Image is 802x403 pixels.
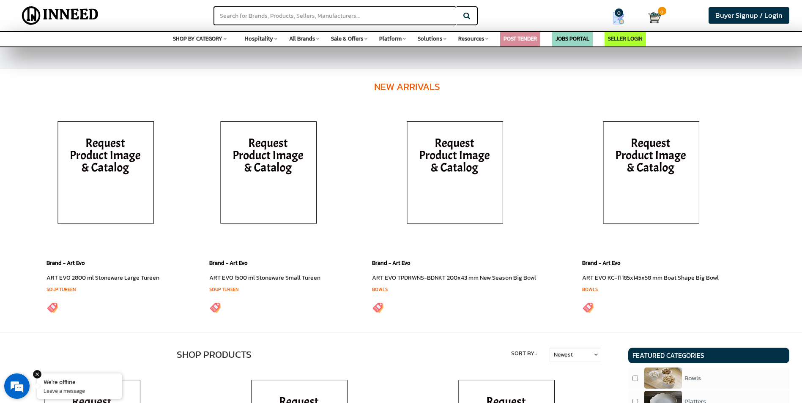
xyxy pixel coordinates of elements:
img: Inneed.Market [15,5,106,26]
h4: Featured Categories [628,348,789,364]
span: Solutions [418,35,442,43]
input: Search for Brands, Products, Sellers, Manufacturers... [214,6,456,25]
img: salesiqlogo_leal7QplfZFryJ6FIlVepeu7OftD7mt8q6exU6-34PB8prfIgodN67KcxXM9Y7JQ_.png [58,222,64,227]
div: We're offline [44,378,115,386]
a: my Quotes 0 [596,8,648,28]
a: Bowls [582,286,598,293]
img: inneed-price-tag.png [209,301,222,313]
a: Buyer Signup / Login [709,7,789,24]
span: Hospitality [245,35,273,43]
a: Brand - Art Evo [209,259,248,267]
div: Minimize live chat window [139,4,159,25]
span: 0 [658,7,666,15]
span: 0 [615,8,623,17]
a: ART EVO 1500 ml Stoneware Small Tureen [209,273,320,282]
img: inneed-image-na.png [592,111,710,238]
span: Resources [458,35,484,43]
img: inneed-image-na.png [209,111,328,238]
span: We are offline. Please leave us a message. [18,106,148,192]
label: Sort By : [511,349,537,358]
span: SHOP BY CATEGORY [173,35,222,43]
a: Brand - Art Evo [372,259,411,267]
img: logo_Zg8I0qSkbAqR2WFHt3p6CTuqpyXMFPubPcD2OT02zFN43Cy9FUNNG3NEPhM_Q1qe_.png [14,51,36,55]
img: inneed-price-tag.png [47,301,59,313]
a: Soup Tureen [47,286,76,293]
img: product [644,368,682,389]
a: ART EVO KC-11 185x145x58 mm Boat Shape Big Bowl [582,273,719,282]
em: Driven by SalesIQ [66,221,107,227]
img: inneed-price-tag.png [372,301,385,313]
a: Brand - Art Evo [47,259,85,267]
em: Submit [124,260,153,272]
div: Leave a message [44,47,142,58]
span: Bowls [684,373,701,383]
h4: New Arrivals [59,69,755,105]
a: ART EVO 2800 ml Stoneware Large Tureen [47,273,159,282]
img: inneed-price-tag.png [582,301,595,313]
span: Platform [379,35,402,43]
a: Bowls [372,286,388,293]
textarea: Type your message and click 'Submit' [4,231,161,260]
span: Buyer Signup / Login [715,10,783,21]
a: Brand - Art Evo [582,259,621,267]
span: Sale & Offers [331,35,363,43]
p: Leave a message [44,387,115,395]
a: Soup Tureen [209,286,238,293]
a: SELLER LOGIN [608,35,643,43]
img: Cart [648,11,661,24]
a: ART EVO TPDRWNS-BDNKT 200x43 mm New Season Big Bowl [372,273,536,282]
img: Show My Quotes [612,12,625,25]
img: inneed-image-na.png [396,111,514,238]
a: POST TENDER [504,35,537,43]
a: JOBS PORTAL [556,35,589,43]
label: Shop Products [177,348,252,362]
span: All Brands [289,35,315,43]
a: Cart 0 [648,8,656,27]
img: inneed-image-na.png [47,111,165,238]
